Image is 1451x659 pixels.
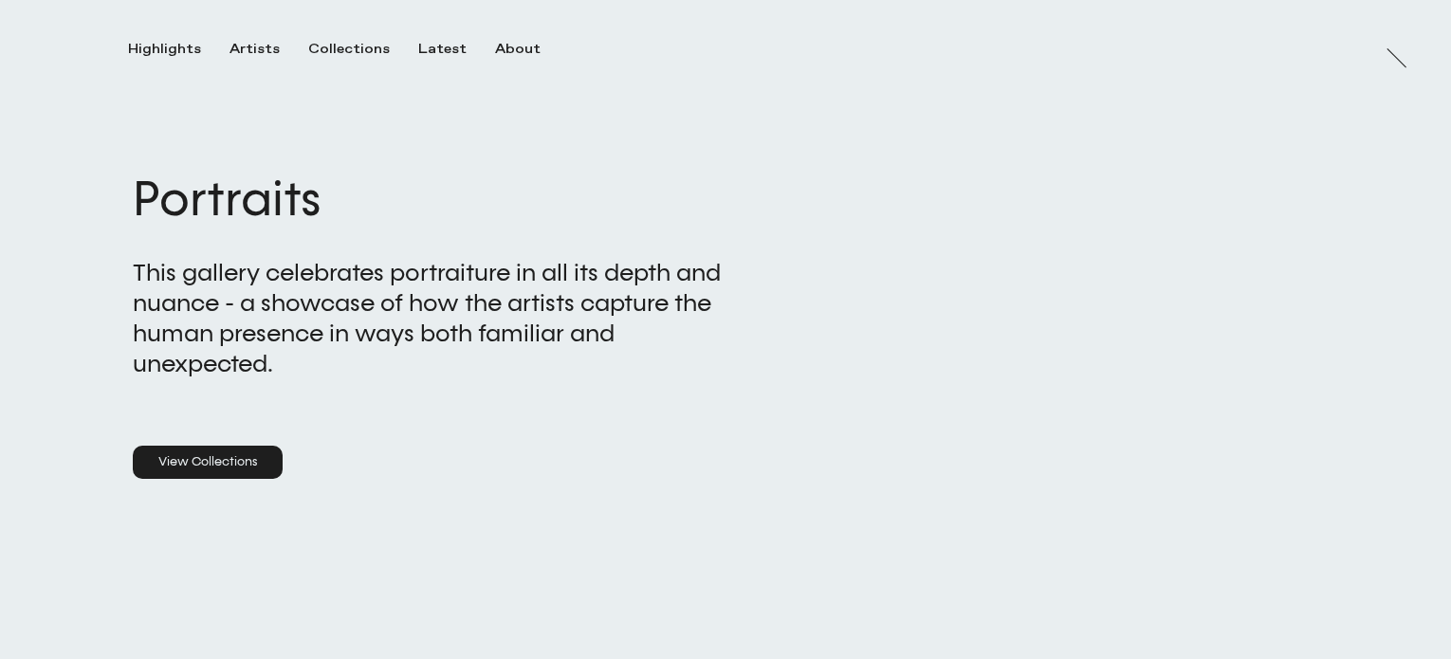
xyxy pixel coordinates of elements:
h2: Portraits [133,166,725,234]
button: Artists [230,41,308,58]
div: Artists [230,41,280,58]
button: Highlights [128,41,230,58]
div: Latest [418,41,467,58]
button: About [495,41,569,58]
button: Collections [308,41,418,58]
button: Latest [418,41,495,58]
a: View Collections [133,446,283,480]
div: Highlights [128,41,201,58]
div: About [495,41,541,58]
div: Collections [308,41,390,58]
p: This gallery celebrates portraiture in all its depth and nuance - a showcase of how the artists c... [133,258,725,379]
